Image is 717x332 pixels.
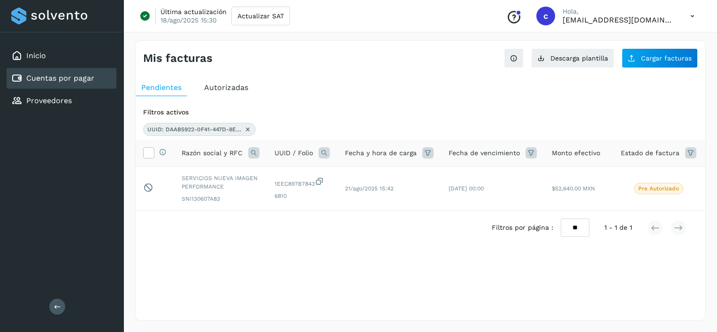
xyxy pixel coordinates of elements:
[7,45,116,66] div: Inicio
[552,185,595,192] span: $52,640.00 MXN
[621,148,679,158] span: Estado de factura
[182,148,243,158] span: Razón social y RFC
[7,68,116,89] div: Cuentas por pagar
[550,55,608,61] span: Descarga plantilla
[638,185,679,192] p: Pre Autorizado
[26,74,94,83] a: Cuentas por pagar
[531,48,614,68] button: Descarga plantilla
[275,192,330,200] span: 6810
[604,223,632,233] span: 1 - 1 de 1
[147,125,241,134] span: UUID: DAAB5922-0F41-447D-8E43-1EEC897B7843
[345,148,417,158] span: Fecha y hora de carga
[7,91,116,111] div: Proveedores
[231,7,290,25] button: Actualizar SAT
[237,13,284,19] span: Actualizar SAT
[449,148,520,158] span: Fecha de vencimiento
[143,107,698,117] div: Filtros activos
[345,185,394,192] span: 21/ago/2025 15:42
[26,96,72,105] a: Proveedores
[26,51,46,60] a: Inicio
[449,185,484,192] span: [DATE] 00:00
[143,123,256,136] div: UUID: DAAB5922-0F41-447D-8E43-1EEC897B7843
[143,52,213,65] h4: Mis facturas
[160,16,217,24] p: 18/ago/2025 15:30
[563,8,675,15] p: Hola,
[182,174,259,191] span: SERVICIOS NUEVA IMAGEN PERFORMANCE
[160,8,227,16] p: Última actualización
[622,48,698,68] button: Cargar facturas
[275,177,330,188] span: 1EEC897B7843
[204,83,248,92] span: Autorizadas
[492,223,553,233] span: Filtros por página :
[641,55,692,61] span: Cargar facturas
[182,195,259,203] span: SNI130607A83
[552,148,600,158] span: Monto efectivo
[563,15,675,24] p: cxp@53cargo.com
[275,148,313,158] span: UUID / Folio
[141,83,182,92] span: Pendientes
